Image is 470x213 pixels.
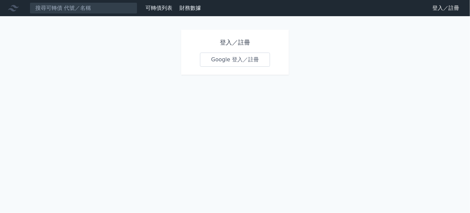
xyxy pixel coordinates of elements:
input: 搜尋可轉債 代號／名稱 [30,2,137,14]
h1: 登入／註冊 [200,38,270,47]
a: 登入／註冊 [427,3,465,13]
a: 財務數據 [179,5,201,11]
a: Google 登入／註冊 [200,53,270,67]
a: 可轉債列表 [145,5,172,11]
